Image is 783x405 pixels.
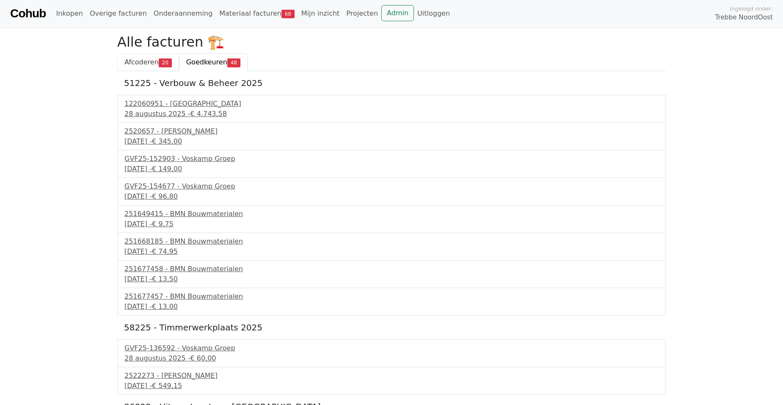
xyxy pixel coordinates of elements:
h5: 58225 - Timmerwerkplaats 2025 [124,322,659,333]
div: 2520657 - [PERSON_NAME] [124,126,659,136]
div: GVF25-152903 - Voskamp Groep [124,154,659,164]
a: Admin [381,5,414,21]
a: 122060951 - [GEOGRAPHIC_DATA]28 augustus 2025 -€ 4.743,58 [124,99,659,119]
a: Cohub [10,3,46,24]
div: [DATE] - [124,274,659,284]
span: € 9,75 [152,220,174,228]
span: Afcoderen [124,58,159,66]
div: GVF25-136592 - Voskamp Groep [124,343,659,353]
div: [DATE] - [124,164,659,174]
a: GVF25-154677 - Voskamp Groep[DATE] -€ 96,80 [124,181,659,202]
span: Ingelogd onder: [730,5,773,13]
a: Projecten [343,5,381,22]
span: € 13,50 [152,275,178,283]
div: [DATE] - [124,247,659,257]
a: Materiaal facturen68 [216,5,298,22]
span: € 149,00 [152,165,182,173]
a: Afcoderen20 [117,53,179,71]
span: € 345,00 [152,137,182,145]
h2: Alle facturen 🏗️ [117,34,666,50]
div: 28 augustus 2025 - [124,353,659,363]
div: [DATE] - [124,136,659,147]
span: € 60,00 [190,354,216,362]
a: 251677457 - BMN Bouwmaterialen[DATE] -€ 13,00 [124,291,659,312]
div: 251677458 - BMN Bouwmaterialen [124,264,659,274]
span: € 4.743,58 [190,110,227,118]
a: 251668185 - BMN Bouwmaterialen[DATE] -€ 74,95 [124,236,659,257]
span: 68 [281,10,295,18]
span: Goedkeuren [186,58,227,66]
h5: 51225 - Verbouw & Beheer 2025 [124,78,659,88]
div: 251668185 - BMN Bouwmaterialen [124,236,659,247]
span: Trebbe NoordOost [715,13,773,22]
span: 48 [227,58,240,67]
div: 251649415 - BMN Bouwmaterialen [124,209,659,219]
div: [DATE] - [124,381,659,391]
a: Goedkeuren48 [179,53,248,71]
a: Uitloggen [414,5,453,22]
div: [DATE] - [124,191,659,202]
a: 251677458 - BMN Bouwmaterialen[DATE] -€ 13,50 [124,264,659,284]
a: 2522273 - [PERSON_NAME][DATE] -€ 549,15 [124,371,659,391]
span: € 74,95 [152,247,178,255]
a: Mijn inzicht [298,5,343,22]
div: [DATE] - [124,219,659,229]
a: GVF25-136592 - Voskamp Groep28 augustus 2025 -€ 60,00 [124,343,659,363]
a: 251649415 - BMN Bouwmaterialen[DATE] -€ 9,75 [124,209,659,229]
span: € 13,00 [152,302,178,311]
div: 2522273 - [PERSON_NAME] [124,371,659,381]
div: 251677457 - BMN Bouwmaterialen [124,291,659,302]
a: 2520657 - [PERSON_NAME][DATE] -€ 345,00 [124,126,659,147]
span: € 96,80 [152,192,178,200]
a: Overige facturen [86,5,150,22]
a: Onderaanneming [150,5,216,22]
div: GVF25-154677 - Voskamp Groep [124,181,659,191]
div: [DATE] - [124,302,659,312]
span: € 549,15 [152,382,182,390]
a: GVF25-152903 - Voskamp Groep[DATE] -€ 149,00 [124,154,659,174]
div: 122060951 - [GEOGRAPHIC_DATA] [124,99,659,109]
span: 20 [159,58,172,67]
a: Inkopen [52,5,86,22]
div: 28 augustus 2025 - [124,109,659,119]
